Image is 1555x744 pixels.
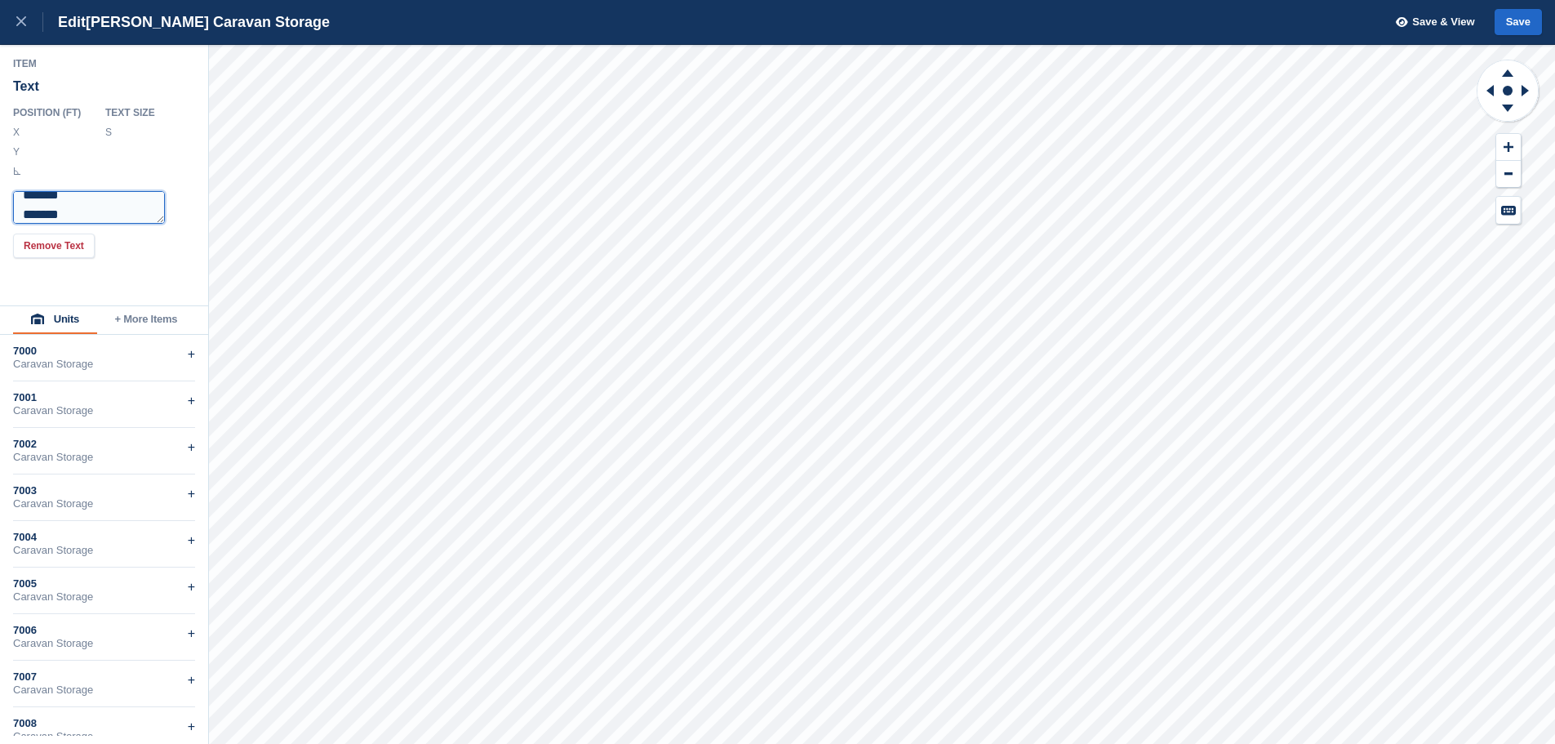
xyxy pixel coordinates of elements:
[13,521,195,568] div: 7004Caravan Storage+
[1495,9,1542,36] button: Save
[14,167,20,175] img: angle-icn.0ed2eb85.svg
[13,544,195,557] div: Caravan Storage
[13,428,195,474] div: 7002Caravan Storage+
[43,12,330,32] div: Edit [PERSON_NAME] Caravan Storage
[1387,9,1475,36] button: Save & View
[188,624,195,644] div: +
[13,306,97,334] button: Units
[97,306,195,334] button: + More Items
[13,106,92,119] div: Position ( FT )
[13,531,195,544] div: 7004
[188,577,195,597] div: +
[13,234,95,258] button: Remove Text
[13,404,195,417] div: Caravan Storage
[1496,197,1521,224] button: Keyboard Shortcuts
[13,624,195,637] div: 7006
[1496,161,1521,188] button: Zoom Out
[13,438,195,451] div: 7002
[13,577,195,590] div: 7005
[188,531,195,550] div: +
[13,730,195,743] div: Caravan Storage
[13,381,195,428] div: 7001Caravan Storage+
[13,684,195,697] div: Caravan Storage
[13,568,195,614] div: 7005Caravan Storage+
[188,391,195,411] div: +
[13,614,195,661] div: 7006Caravan Storage+
[13,126,21,139] label: X
[13,497,195,510] div: Caravan Storage
[13,590,195,604] div: Caravan Storage
[13,57,196,70] div: Item
[13,345,195,358] div: 7000
[1496,134,1521,161] button: Zoom In
[13,661,195,707] div: 7007Caravan Storage+
[13,72,196,101] div: Text
[188,484,195,504] div: +
[13,484,195,497] div: 7003
[13,717,195,730] div: 7008
[13,637,195,650] div: Caravan Storage
[188,345,195,364] div: +
[13,145,21,158] label: Y
[1412,14,1474,30] span: Save & View
[188,717,195,737] div: +
[105,126,113,139] label: S
[188,670,195,690] div: +
[13,474,195,521] div: 7003Caravan Storage+
[13,670,195,684] div: 7007
[13,358,195,371] div: Caravan Storage
[105,106,177,119] div: Text Size
[13,335,195,381] div: 7000Caravan Storage+
[13,391,195,404] div: 7001
[13,451,195,464] div: Caravan Storage
[188,438,195,457] div: +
